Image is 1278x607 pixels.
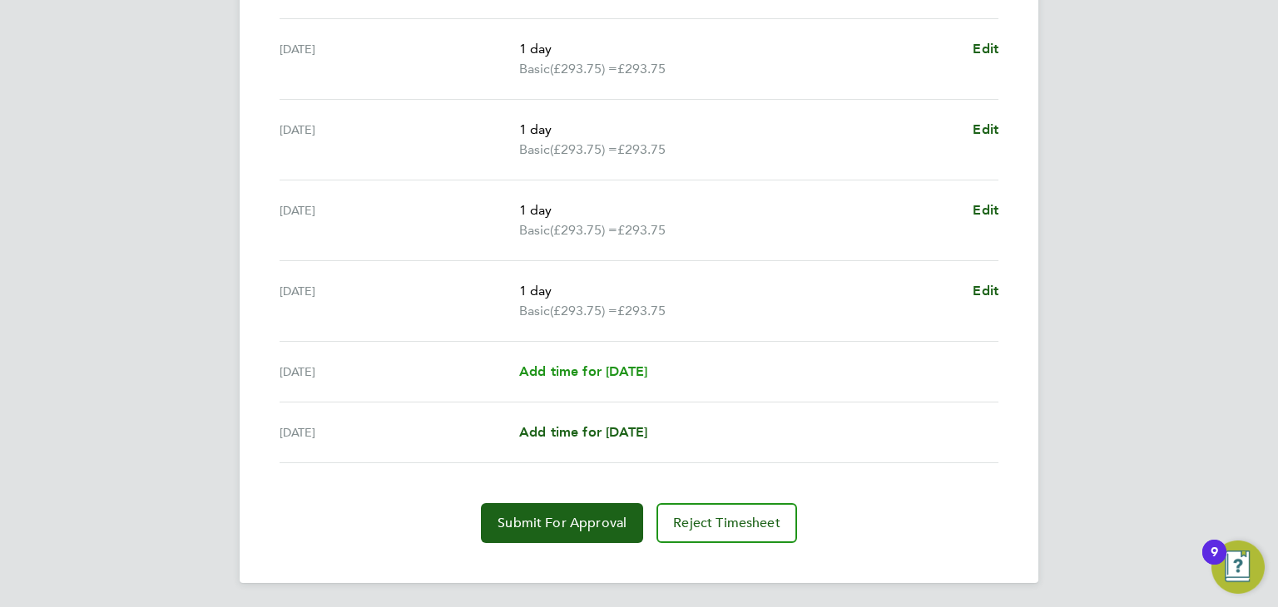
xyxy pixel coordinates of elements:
[280,120,519,160] div: [DATE]
[280,200,519,240] div: [DATE]
[519,220,550,240] span: Basic
[280,39,519,79] div: [DATE]
[617,222,666,238] span: £293.75
[1211,540,1265,594] button: Open Resource Center, 9 new notifications
[973,121,998,137] span: Edit
[481,503,643,543] button: Submit For Approval
[519,362,647,382] a: Add time for [DATE]
[280,362,519,382] div: [DATE]
[617,141,666,157] span: £293.75
[973,202,998,218] span: Edit
[519,59,550,79] span: Basic
[498,515,627,531] span: Submit For Approval
[973,120,998,140] a: Edit
[280,281,519,321] div: [DATE]
[550,303,617,318] span: (£293.75) =
[973,281,998,301] a: Edit
[1211,552,1218,574] div: 9
[519,301,550,321] span: Basic
[973,283,998,299] span: Edit
[280,422,519,442] div: [DATE]
[519,424,647,440] span: Add time for [DATE]
[550,222,617,238] span: (£293.75) =
[519,140,550,160] span: Basic
[519,120,959,140] p: 1 day
[550,61,617,76] span: (£293.75) =
[519,281,959,301] p: 1 day
[519,39,959,59] p: 1 day
[973,200,998,220] a: Edit
[617,61,666,76] span: £293.75
[617,303,666,318] span: £293.75
[973,39,998,59] a: Edit
[656,503,797,543] button: Reject Timesheet
[673,515,780,531] span: Reject Timesheet
[973,41,998,57] span: Edit
[550,141,617,157] span: (£293.75) =
[519,422,647,442] a: Add time for [DATE]
[519,200,959,220] p: 1 day
[519,363,647,379] span: Add time for [DATE]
